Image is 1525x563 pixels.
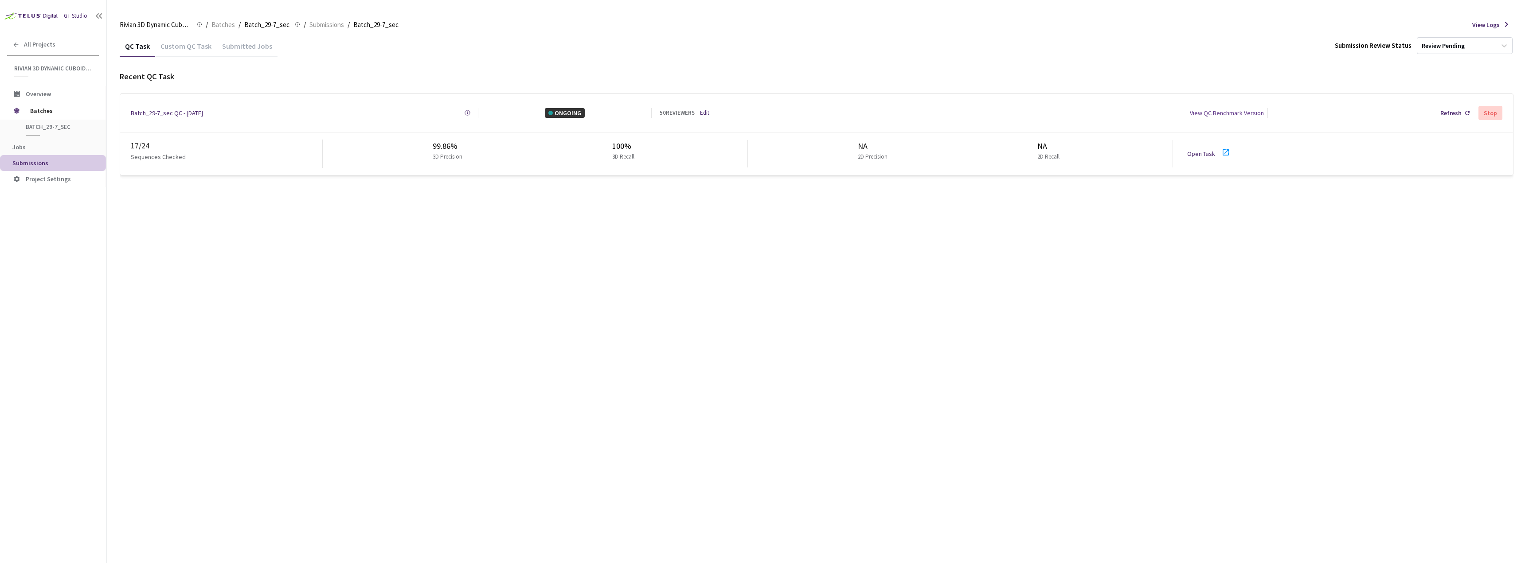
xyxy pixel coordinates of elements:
[1037,152,1060,161] p: 2D Recall
[1422,42,1465,50] div: Review Pending
[612,140,638,152] div: 100%
[120,42,155,57] div: QC Task
[217,42,278,57] div: Submitted Jobs
[1037,140,1063,152] div: NA
[309,19,344,30] span: Submissions
[1440,108,1462,118] div: Refresh
[353,19,399,30] span: Batch_29-7_sec
[131,108,203,118] a: Batch_29-7_sec QC - [DATE]
[244,19,289,30] span: Batch_29-7_sec
[308,19,346,29] a: Submissions
[131,140,322,152] div: 17 / 24
[26,123,91,131] span: Batch_29-7_sec
[239,19,241,30] li: /
[30,102,91,120] span: Batches
[24,41,55,48] span: All Projects
[120,19,192,30] span: Rivian 3D Dynamic Cuboids[2024-25]
[64,12,87,20] div: GT Studio
[858,152,888,161] p: 2D Precision
[700,109,709,117] a: Edit
[206,19,208,30] li: /
[1472,20,1500,30] span: View Logs
[26,90,51,98] span: Overview
[304,19,306,30] li: /
[155,42,217,57] div: Custom QC Task
[14,65,94,72] span: Rivian 3D Dynamic Cuboids[2024-25]
[660,109,695,117] div: 50 REVIEWERS
[12,143,26,151] span: Jobs
[12,159,48,167] span: Submissions
[1335,40,1412,51] div: Submission Review Status
[1187,150,1215,158] a: Open Task
[131,152,186,162] p: Sequences Checked
[433,140,466,152] div: 99.86%
[1484,109,1497,116] div: Stop
[348,19,350,30] li: /
[211,19,235,30] span: Batches
[433,152,462,161] p: 3D Precision
[1190,108,1264,118] div: View QC Benchmark Version
[858,140,891,152] div: NA
[545,108,585,118] div: ONGOING
[612,152,634,161] p: 3D Recall
[210,19,237,29] a: Batches
[26,175,71,183] span: Project Settings
[120,70,1513,83] div: Recent QC Task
